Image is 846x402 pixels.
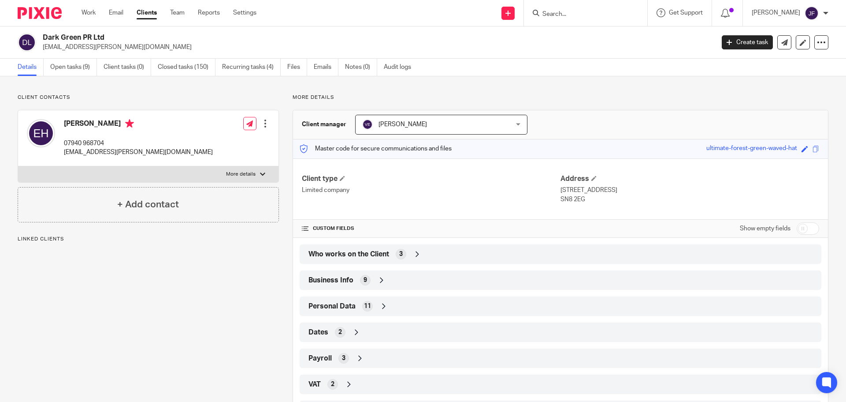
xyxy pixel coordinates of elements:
img: Pixie [18,7,62,19]
h4: Address [560,174,819,184]
span: 2 [338,328,342,337]
span: Who works on the Client [308,250,389,259]
span: Personal Data [308,302,356,311]
img: svg%3E [805,6,819,20]
h4: Client type [302,174,560,184]
p: 07940 968704 [64,139,213,148]
p: [STREET_ADDRESS] [560,186,819,195]
p: More details [226,171,256,178]
span: 3 [399,250,403,259]
a: Recurring tasks (4) [222,59,281,76]
p: Linked clients [18,236,279,243]
h4: [PERSON_NAME] [64,119,213,130]
span: 9 [364,276,367,285]
p: [EMAIL_ADDRESS][PERSON_NAME][DOMAIN_NAME] [64,148,213,157]
p: [EMAIL_ADDRESS][PERSON_NAME][DOMAIN_NAME] [43,43,709,52]
img: svg%3E [362,119,373,130]
h4: CUSTOM FIELDS [302,225,560,232]
span: VAT [308,380,321,389]
div: ultimate-forest-green-waved-hat [706,144,797,154]
a: Closed tasks (150) [158,59,215,76]
span: Business Info [308,276,353,285]
a: Settings [233,8,256,17]
h4: + Add contact [117,198,179,211]
p: More details [293,94,828,101]
a: Details [18,59,44,76]
p: Client contacts [18,94,279,101]
a: Create task [722,35,773,49]
a: Files [287,59,307,76]
a: Email [109,8,123,17]
img: svg%3E [27,119,55,147]
a: Reports [198,8,220,17]
span: Payroll [308,354,332,363]
a: Clients [137,8,157,17]
p: SN8 2EG [560,195,819,204]
img: svg%3E [18,33,36,52]
span: Dates [308,328,328,337]
p: Limited company [302,186,560,195]
a: Client tasks (0) [104,59,151,76]
span: [PERSON_NAME] [378,121,427,128]
i: Primary [125,119,134,128]
a: Emails [314,59,338,76]
a: Audit logs [384,59,418,76]
a: Notes (0) [345,59,377,76]
a: Open tasks (9) [50,59,97,76]
input: Search [542,11,621,19]
h2: Dark Green PR Ltd [43,33,575,42]
label: Show empty fields [740,224,790,233]
span: 11 [364,302,371,311]
span: Get Support [669,10,703,16]
p: Master code for secure communications and files [300,144,452,153]
a: Team [170,8,185,17]
span: 2 [331,380,334,389]
a: Work [82,8,96,17]
p: [PERSON_NAME] [752,8,800,17]
h3: Client manager [302,120,346,129]
span: 3 [342,354,345,363]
